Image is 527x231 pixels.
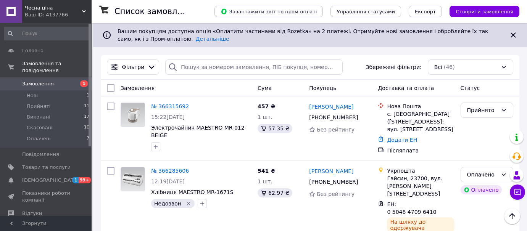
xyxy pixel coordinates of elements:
a: Фото товару [121,167,145,191]
a: Додати ЕН [387,137,417,143]
a: Створити замовлення [442,8,519,14]
span: Доставка та оплата [378,85,434,91]
span: Повідомлення [22,151,59,158]
span: Виконані [27,114,50,120]
button: Створити замовлення [450,6,519,17]
span: 1 [73,177,79,183]
span: Покупець [309,85,336,91]
a: [PERSON_NAME] [309,167,353,175]
div: Нова Пошта [387,103,454,110]
span: Замовлення [22,80,54,87]
span: Скасовані [27,124,53,131]
span: 1 [80,80,88,87]
a: [PERSON_NAME] [309,103,353,111]
button: Експорт [409,6,442,17]
span: 1 шт. [258,114,272,120]
span: 1 [87,92,89,99]
span: Товари та послуги [22,164,71,171]
div: Оплачено [461,185,502,194]
span: Фільтри [122,63,144,71]
div: Прийнято [467,106,498,114]
div: Оплачено [467,170,498,179]
span: 7 [87,135,89,142]
img: Фото товару [121,103,145,127]
span: Замовлення [121,85,155,91]
img: Фото товару [121,167,145,191]
a: Хлібниця MAESTRO MR-1671S [151,189,234,195]
span: Всі [434,63,442,71]
button: Завантажити звіт по пром-оплаті [214,6,323,17]
a: № 366285606 [151,168,189,174]
span: 541 ₴ [258,168,275,174]
span: Вашим покупцям доступна опція «Оплатити частинами від Rozetka» на 2 платежі. Отримуйте нові замов... [118,28,488,42]
button: Наверх [504,208,520,224]
input: Пошук [4,27,90,40]
span: Без рейтингу [317,191,355,197]
span: 17 [84,114,89,120]
span: Створити замовлення [456,9,513,14]
div: Гайсин, 23700, вул. [PERSON_NAME][STREET_ADDRESS] [387,175,454,197]
span: 11 [84,103,89,110]
div: 57.35 ₴ [258,124,292,133]
span: Прийняті [27,103,50,110]
span: 457 ₴ [258,103,275,109]
span: Завантажити звіт по пром-оплаті [221,8,317,15]
span: Чесна ціна [25,5,82,11]
span: 12:19[DATE] [151,178,185,184]
span: [DEMOGRAPHIC_DATA] [22,177,79,184]
span: Статус [461,85,480,91]
div: Укрпошта [387,167,454,175]
span: Відгуки [22,210,42,217]
button: Управління статусами [330,6,401,17]
a: Детальніше [196,36,229,42]
span: Управління статусами [337,9,395,14]
span: Недозвон [154,201,181,207]
div: с. [GEOGRAPHIC_DATA] ([STREET_ADDRESS]: вул. [STREET_ADDRESS] [387,110,454,133]
svg: Видалити мітку [185,201,192,207]
input: Пошук за номером замовлення, ПІБ покупця, номером телефону, Email, номером накладної [165,59,342,75]
span: Замовлення та повідомлення [22,60,92,74]
div: 62.97 ₴ [258,188,292,197]
span: Головна [22,47,44,54]
h1: Список замовлень [114,7,192,16]
span: 10 [84,124,89,131]
span: Показники роботи компанії [22,190,71,204]
div: [PHONE_NUMBER] [308,176,359,187]
span: Без рейтингу [317,127,355,133]
span: 15:22[DATE] [151,114,185,120]
div: Ваш ID: 4137766 [25,11,92,18]
a: Электрочайник MAESTRO MR-012-BEIGE [151,125,247,138]
a: № 366315692 [151,103,189,109]
span: Експорт [415,9,436,14]
div: [PHONE_NUMBER] [308,112,359,123]
span: Оплачені [27,135,51,142]
span: 1 шт. [258,178,272,184]
span: Нові [27,92,38,99]
span: 99+ [79,177,91,183]
span: Cума [258,85,272,91]
span: Збережені фільтри: [366,63,421,71]
span: (46) [444,64,455,70]
span: ЕН: 0 5048 4709 6410 [387,201,436,215]
button: Чат з покупцем [510,184,525,200]
div: Післяплата [387,147,454,154]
